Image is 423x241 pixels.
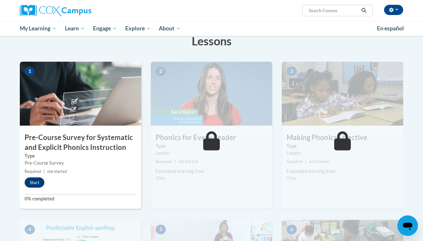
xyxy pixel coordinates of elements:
a: Learn [61,21,89,36]
h3: Phonics for Every Reader [151,133,272,143]
div: Main menu [10,21,413,36]
span: | [43,169,45,174]
span: not started [47,169,67,174]
button: Search [359,7,369,14]
span: | [174,159,176,164]
button: Account Settings [384,5,403,15]
input: Search Courses [308,7,359,14]
span: My Learning [20,25,57,32]
span: Engage [93,25,117,32]
h3: Lessons [20,33,403,49]
div: Pre-Course Survey [25,159,136,167]
a: About [155,21,185,36]
h3: Pre-Course Survey for Systematic and Explicit Phonics Instruction [20,133,141,152]
span: 1 [25,66,35,76]
span: 5 [156,225,166,234]
span: Learn [65,25,85,32]
span: Required [156,159,172,164]
iframe: Button to launch messaging window [397,215,418,236]
span: Required [25,169,41,174]
span: 3 [287,66,297,76]
span: Explore [125,25,151,32]
label: Type [156,143,267,150]
img: Course Image [282,62,403,126]
button: Start [25,177,44,188]
a: Explore [121,21,155,36]
span: not started [309,159,329,164]
span: 6 [287,225,297,234]
span: 25m [287,175,296,181]
img: Cox Campus [20,5,91,16]
a: My Learning [16,21,61,36]
div: Estimated learning time: [287,168,398,175]
a: En español [373,22,408,35]
img: Course Image [151,62,272,126]
div: Lesson [287,150,398,157]
a: Engage [89,21,121,36]
img: Course Image [20,62,141,126]
span: En español [377,25,404,32]
div: Estimated learning time: [156,168,267,175]
span: 4 [25,225,35,234]
span: 20m [156,175,165,181]
label: Type [287,143,398,150]
span: 2 [156,66,166,76]
div: Lesson [156,150,267,157]
label: Type [25,152,136,159]
label: 0% completed [25,195,136,202]
span: About [159,25,181,32]
span: | [305,159,307,164]
h3: Making Phonics Effective [282,133,403,143]
span: not started [178,159,198,164]
span: Required [287,159,303,164]
a: Cox Campus [20,5,141,16]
